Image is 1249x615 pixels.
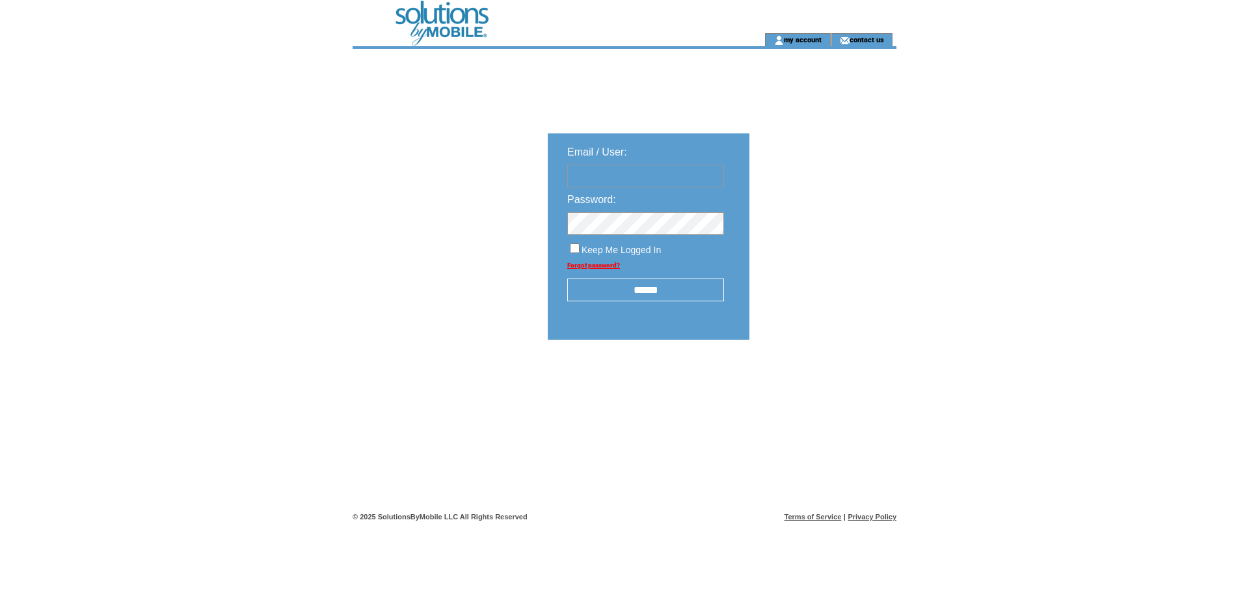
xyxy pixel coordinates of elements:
[582,245,661,255] span: Keep Me Logged In
[774,35,784,46] img: account_icon.gif;jsessionid=C223A18067C6D4A07754D06B73E28E8E
[848,513,896,521] a: Privacy Policy
[785,513,842,521] a: Terms of Service
[844,513,846,521] span: |
[567,262,620,269] a: Forgot password?
[567,194,616,205] span: Password:
[787,372,852,389] img: transparent.png;jsessionid=C223A18067C6D4A07754D06B73E28E8E
[840,35,850,46] img: contact_us_icon.gif;jsessionid=C223A18067C6D4A07754D06B73E28E8E
[353,513,528,521] span: © 2025 SolutionsByMobile LLC All Rights Reserved
[850,35,884,44] a: contact us
[784,35,822,44] a: my account
[567,146,627,157] span: Email / User:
